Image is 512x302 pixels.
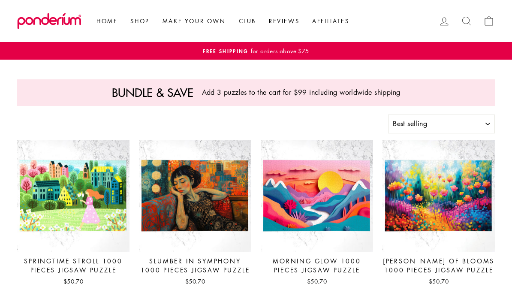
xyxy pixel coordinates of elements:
a: Reviews [262,13,306,29]
a: Club [232,13,262,29]
span: for orders above $75 [249,46,309,55]
a: Home [90,13,124,29]
div: $50.70 [139,277,251,285]
p: Bundle & save [112,86,193,100]
a: Shop [124,13,156,29]
span: FREE Shipping [203,47,248,55]
div: $50.70 [261,277,373,285]
div: Springtime Stroll 1000 Pieces Jigsaw Puzzle [17,257,130,275]
a: [PERSON_NAME] of Blooms 1000 Pieces Jigsaw Puzzle $50.70 [382,140,495,288]
img: Ponderium [17,13,81,29]
a: Make Your Own [156,13,232,29]
a: Morning Glow 1000 Pieces Jigsaw Puzzle $50.70 [261,140,373,288]
a: Slumber in Symphony 1000 Pieces Jigsaw Puzzle $50.70 [139,140,251,288]
div: Morning Glow 1000 Pieces Jigsaw Puzzle [261,257,373,275]
div: $50.70 [382,277,495,285]
a: Bundle & saveAdd 3 puzzles to the cart for $99 including worldwide shipping [17,79,495,106]
div: $50.70 [17,277,130,285]
a: Affiliates [306,13,355,29]
div: Slumber in Symphony 1000 Pieces Jigsaw Puzzle [139,257,251,275]
p: Add 3 puzzles to the cart for $99 including worldwide shipping [202,88,401,97]
div: [PERSON_NAME] of Blooms 1000 Pieces Jigsaw Puzzle [382,257,495,275]
a: Springtime Stroll 1000 Pieces Jigsaw Puzzle $50.70 [17,140,130,288]
ul: Primary [86,13,355,29]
